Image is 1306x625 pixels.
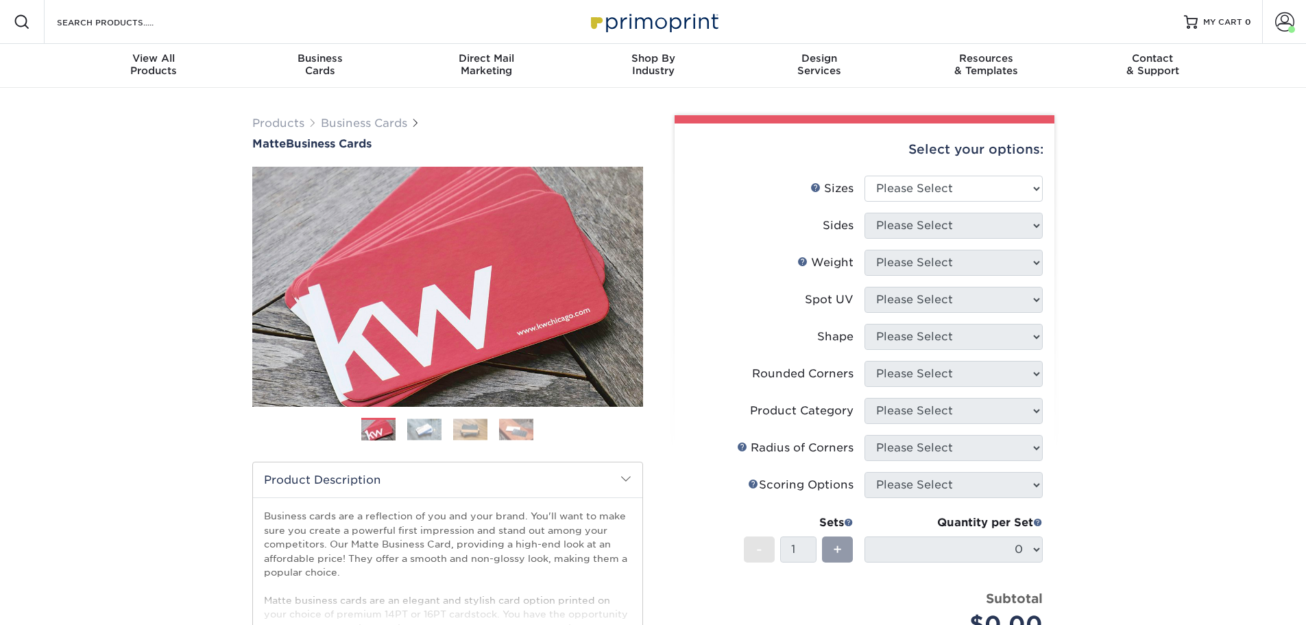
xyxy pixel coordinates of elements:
[403,52,570,64] span: Direct Mail
[1069,52,1236,64] span: Contact
[403,44,570,88] a: Direct MailMarketing
[252,137,643,150] a: MatteBusiness Cards
[736,52,903,64] span: Design
[1203,16,1242,28] span: MY CART
[797,255,854,271] div: Weight
[823,217,854,234] div: Sides
[585,7,722,36] img: Primoprint
[56,14,189,30] input: SEARCH PRODUCTS.....
[453,418,487,440] img: Business Cards 03
[750,403,854,419] div: Product Category
[833,539,842,560] span: +
[407,418,442,440] img: Business Cards 02
[570,52,736,64] span: Shop By
[71,44,237,88] a: View AllProducts
[817,329,854,345] div: Shape
[903,44,1069,88] a: Resources& Templates
[903,52,1069,77] div: & Templates
[1069,44,1236,88] a: Contact& Support
[736,44,903,88] a: DesignServices
[810,180,854,197] div: Sizes
[736,52,903,77] div: Services
[252,137,286,150] span: Matte
[570,52,736,77] div: Industry
[253,462,642,497] h2: Product Description
[864,515,1043,531] div: Quantity per Set
[71,52,237,77] div: Products
[71,52,237,64] span: View All
[403,52,570,77] div: Marketing
[903,52,1069,64] span: Resources
[252,91,643,482] img: Matte 01
[1245,17,1251,27] span: 0
[252,137,643,150] h1: Business Cards
[986,591,1043,606] strong: Subtotal
[237,52,403,64] span: Business
[321,117,407,130] a: Business Cards
[499,418,533,440] img: Business Cards 04
[361,413,396,447] img: Business Cards 01
[744,515,854,531] div: Sets
[748,477,854,493] div: Scoring Options
[237,52,403,77] div: Cards
[752,366,854,382] div: Rounded Corners
[737,440,854,456] div: Radius of Corners
[237,44,403,88] a: BusinessCards
[1069,52,1236,77] div: & Support
[756,539,762,560] span: -
[252,117,304,130] a: Products
[686,123,1043,176] div: Select your options:
[805,292,854,308] div: Spot UV
[570,44,736,88] a: Shop ByIndustry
